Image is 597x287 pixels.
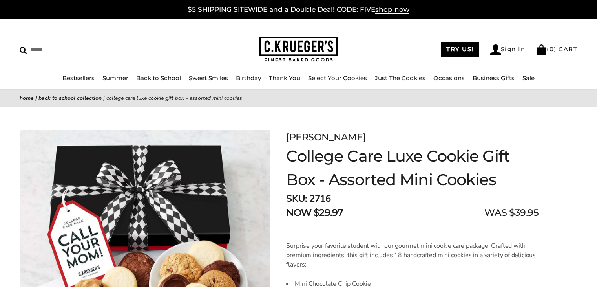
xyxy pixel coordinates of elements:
[106,94,242,102] span: College Care Luxe Cookie Gift Box - Assorted Mini Cookies
[103,94,105,102] span: |
[188,6,409,14] a: $5 SHIPPING SITEWIDE and a Double Deal! CODE: FIVEshop now
[269,74,300,82] a: Thank You
[38,94,102,102] a: Back To School Collection
[286,241,539,269] p: Surprise your favorite student with our gourmet mini cookie care package! Crafted with premium in...
[309,192,330,205] span: 2716
[375,74,425,82] a: Just The Cookies
[308,74,367,82] a: Select Your Cookies
[536,45,577,53] a: (0) CART
[522,74,535,82] a: Sale
[20,94,34,102] a: Home
[490,44,526,55] a: Sign In
[20,43,152,55] input: Search
[484,206,539,220] p: WAS $39.95
[136,74,181,82] a: Back to School
[550,45,554,53] span: 0
[441,42,479,57] a: TRY US!
[433,74,465,82] a: Occasions
[189,74,228,82] a: Sweet Smiles
[259,37,338,62] img: C.KRUEGER'S
[35,94,37,102] span: |
[286,192,307,205] strong: SKU:
[536,44,547,55] img: Bag
[375,6,409,14] span: shop now
[62,74,95,82] a: Bestsellers
[20,94,577,103] nav: breadcrumbs
[102,74,128,82] a: Summer
[236,74,261,82] a: Birthday
[286,206,343,220] p: NOW $29.97
[286,144,539,191] h1: College Care Luxe Cookie Gift Box - Assorted Mini Cookies
[20,47,27,54] img: Search
[490,44,501,55] img: Account
[473,74,515,82] a: Business Gifts
[286,130,539,144] p: [PERSON_NAME]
